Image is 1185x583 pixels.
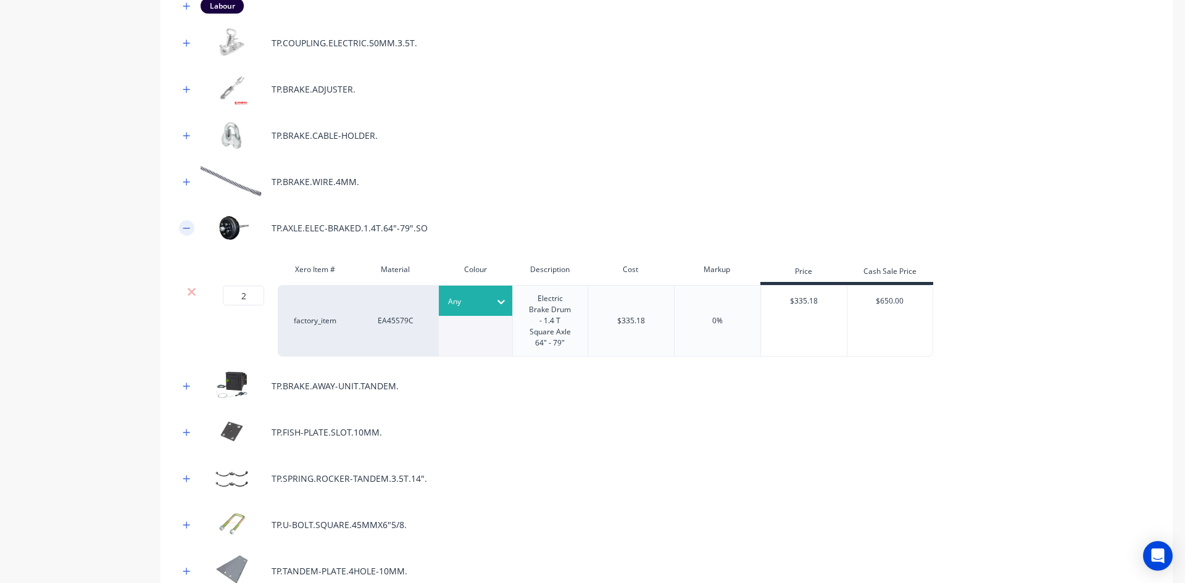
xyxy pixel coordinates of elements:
[847,260,933,285] div: Cash Sale Price
[438,257,512,282] div: Colour
[512,257,588,282] div: Description
[272,83,355,96] div: TP.BRAKE.ADJUSTER.
[588,257,674,282] div: Cost
[223,286,264,305] input: ?
[1143,541,1173,571] div: Open Intercom Messenger
[272,36,417,49] div: TP.COUPLING.ELECTRIC.50MM.3.5T.
[272,426,382,439] div: TP.FISH-PLATE.SLOT.10MM.
[760,260,847,285] div: Price
[272,518,407,531] div: TP.U-BOLT.SQUARE.45MMX6"5/8.
[201,415,262,449] img: TP.FISH-PLATE.SLOT.10MM.
[352,285,438,357] div: EA45S79C
[201,165,262,199] img: TP.BRAKE.WIRE.4MM.
[272,379,399,392] div: TP.BRAKE.AWAY-UNIT.TANDEM.
[272,129,378,142] div: TP.BRAKE.CABLE-HOLDER.
[617,315,645,326] div: $335.18
[352,257,438,282] div: Material
[201,508,262,542] img: TP.U-BOLT.SQUARE.45MMX6"5/8.
[272,564,407,577] div: TP.TANDEM-PLATE.4HOLE-10MM.
[201,26,262,60] img: TP.COUPLING.ELECTRIC.50MM.3.5T.
[201,369,262,403] img: TP.BRAKE.AWAY-UNIT.TANDEM.
[674,257,760,282] div: Markup
[278,285,352,357] div: factory_item
[847,286,933,316] div: $650.00
[761,286,847,316] div: $335.18
[201,72,262,106] img: TP.BRAKE.ADJUSTER.
[272,472,427,485] div: TP.SPRING.ROCKER-TANDEM.3.5T.14".
[201,211,262,245] img: TP.AXLE.ELEC-BRAKED.1.4T.64"-79".SO
[272,221,428,234] div: TP.AXLE.ELEC-BRAKED.1.4T.64"-79".SO
[712,315,723,326] div: 0%
[278,257,352,282] div: Xero Item #
[272,175,359,188] div: TP.BRAKE.WIRE.4MM.
[201,461,262,495] img: TP.SPRING.ROCKER-TANDEM.3.5T.14".
[518,291,583,351] div: Electric Brake Drum - 1.4 T Square Axle 64" - 79"
[201,118,262,152] img: TP.BRAKE.CABLE-HOLDER.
